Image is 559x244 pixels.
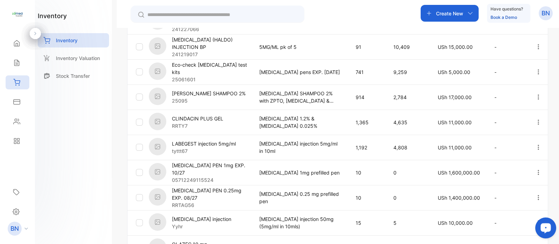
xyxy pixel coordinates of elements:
[259,115,341,130] p: [MEDICAL_DATA] 1.2% & [MEDICAL_DATA] 0.025%
[356,194,379,201] p: 10
[56,54,100,62] p: Inventory Valuation
[539,5,553,22] button: BN
[356,94,379,101] p: 914
[356,144,379,151] p: 1,192
[259,215,341,230] p: [MEDICAL_DATA] injection 50mg (5mg/ml in 10mls)
[172,215,231,223] p: [MEDICAL_DATA] injection
[172,76,251,83] p: 25061601
[393,219,423,227] p: 5
[436,10,463,17] p: Create New
[393,169,423,176] p: 0
[172,187,251,201] p: [MEDICAL_DATA] PEN 0.25mg EXP. 08/27
[393,144,423,151] p: 4,808
[149,138,166,155] img: item
[530,215,559,244] iframe: LiveChat chat widget
[438,69,470,75] span: USh 5,000.00
[494,43,521,51] p: -
[491,6,523,13] p: Have questions?
[149,62,166,80] img: item
[38,51,109,65] a: Inventory Valuation
[438,220,473,226] span: USh 10,000.00
[356,169,379,176] p: 10
[172,36,251,51] p: [MEDICAL_DATA] (HALDO) INJECTION BP
[494,68,521,76] p: -
[393,194,423,201] p: 0
[421,5,479,22] button: Create New
[172,122,223,130] p: RRTY7
[172,147,236,155] p: tyttt67
[149,213,166,231] img: item
[172,140,236,147] p: LABEGEST injection 5mg/ml
[393,94,423,101] p: 2,784
[38,33,109,47] a: Inventory
[10,224,19,233] p: BN
[259,68,341,76] p: [MEDICAL_DATA] pens EXP. [DATE]
[149,188,166,206] img: item
[494,144,521,151] p: -
[542,9,550,18] p: BN
[494,194,521,201] p: -
[438,195,480,201] span: USh 1,400,000.00
[438,170,480,176] span: USh 1,600,000.00
[494,119,521,126] p: -
[393,68,423,76] p: 9,259
[356,119,379,126] p: 1,365
[259,190,341,205] p: [MEDICAL_DATA] 0.25 mg prefilled pen
[38,69,109,83] a: Stock Transfer
[172,25,251,33] p: 241227066
[356,43,379,51] p: 91
[259,43,341,51] p: 5MG/ML pk of 5
[259,90,341,104] p: [MEDICAL_DATA] SHAMPOO 2% with ZPTO, [MEDICAL_DATA] & CONDITIONER 120ml
[172,176,251,184] p: 05712249115524
[356,68,379,76] p: 741
[38,11,67,21] h1: inventory
[356,219,379,227] p: 15
[56,37,78,44] p: Inventory
[393,119,423,126] p: 4,635
[149,113,166,130] img: item
[393,43,423,51] p: 10,409
[149,88,166,105] img: item
[494,219,521,227] p: -
[172,61,251,76] p: Eco-check [MEDICAL_DATA] test kits
[438,94,472,100] span: USh 17,000.00
[12,9,23,20] img: logo
[494,169,521,176] p: -
[149,37,166,55] img: item
[172,90,246,97] p: [PERSON_NAME] SHAMPOO 2%
[438,44,473,50] span: USh 15,000.00
[172,97,246,104] p: 25095
[172,201,251,209] p: RRTAG56
[172,115,223,122] p: CLINDACIN PLUS GEL
[491,15,517,20] a: Book a Demo
[172,162,251,176] p: [MEDICAL_DATA] PEN 1mg EXP. 10/27
[172,51,251,58] p: 241219017
[494,94,521,101] p: -
[149,163,166,180] img: item
[56,72,90,80] p: Stock Transfer
[259,140,341,155] p: [MEDICAL_DATA] injection 5mg/ml in 10ml
[438,145,472,150] span: USh 11,000.00
[259,169,341,176] p: [MEDICAL_DATA] 1mg prefilled pen
[172,223,231,230] p: Yyhr
[438,119,472,125] span: USh 11,000.00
